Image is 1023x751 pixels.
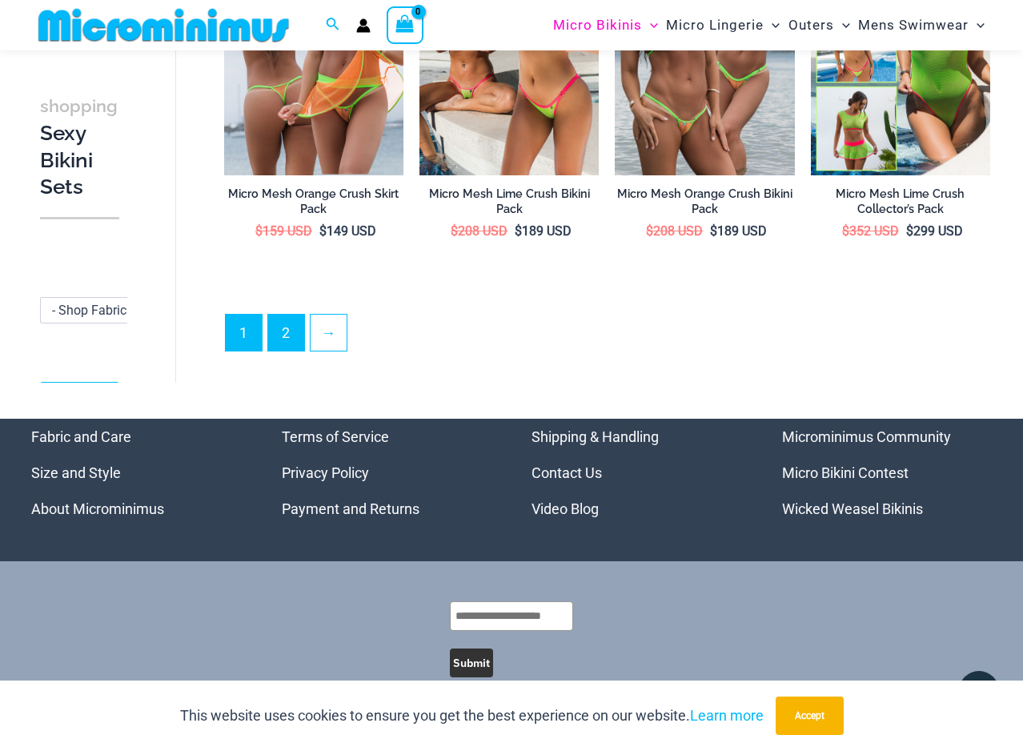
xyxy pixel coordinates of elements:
[31,419,242,527] aside: Footer Widget 1
[776,697,844,735] button: Accept
[782,464,909,481] a: Micro Bikini Contest
[842,223,849,239] span: $
[356,18,371,33] a: Account icon link
[52,303,157,318] span: - Shop Fabric Type
[532,419,742,527] nav: Menu
[255,223,263,239] span: $
[547,2,991,48] nav: Site Navigation
[532,419,742,527] aside: Footer Widget 3
[32,7,295,43] img: MM SHOP LOGO FLAT
[31,428,131,445] a: Fabric and Care
[764,5,780,46] span: Menu Toggle
[710,223,767,239] bdi: 189 USD
[451,223,458,239] span: $
[690,707,764,724] a: Learn more
[451,223,507,239] bdi: 208 USD
[854,5,989,46] a: Mens SwimwearMenu ToggleMenu Toggle
[387,6,423,43] a: View Shopping Cart, empty
[906,223,963,239] bdi: 299 USD
[646,223,703,239] bdi: 208 USD
[532,500,599,517] a: Video Blog
[282,419,492,527] nav: Menu
[282,419,492,527] aside: Footer Widget 2
[319,223,376,239] bdi: 149 USD
[224,187,403,216] h2: Micro Mesh Orange Crush Skirt Pack
[662,5,784,46] a: Micro LingerieMenu ToggleMenu Toggle
[549,5,662,46] a: Micro BikinisMenu ToggleMenu Toggle
[40,382,119,492] a: [DEMOGRAPHIC_DATA] Sizing Guide
[31,419,242,527] nav: Menu
[224,187,403,223] a: Micro Mesh Orange Crush Skirt Pack
[782,419,993,527] nav: Menu
[41,298,151,323] span: - Shop Fabric Type
[31,500,164,517] a: About Microminimus
[782,500,923,517] a: Wicked Weasel Bikinis
[811,187,990,216] h2: Micro Mesh Lime Crush Collector’s Pack
[615,187,794,216] h2: Micro Mesh Orange Crush Bikini Pack
[646,223,653,239] span: $
[319,223,327,239] span: $
[782,428,951,445] a: Microminimus Community
[268,315,304,351] a: Page 2
[282,428,389,445] a: Terms of Service
[615,187,794,223] a: Micro Mesh Orange Crush Bikini Pack
[180,704,764,728] p: This website uses cookies to ensure you get the best experience on our website.
[419,187,599,223] a: Micro Mesh Lime Crush Bikini Pack
[842,223,899,239] bdi: 352 USD
[450,649,493,677] button: Submit
[666,5,764,46] span: Micro Lingerie
[969,5,985,46] span: Menu Toggle
[255,223,312,239] bdi: 159 USD
[553,5,642,46] span: Micro Bikinis
[788,5,834,46] span: Outers
[784,5,854,46] a: OutersMenu ToggleMenu Toggle
[710,223,717,239] span: $
[40,92,119,201] h3: Sexy Bikini Sets
[906,223,913,239] span: $
[515,223,572,239] bdi: 189 USD
[515,223,522,239] span: $
[642,5,658,46] span: Menu Toggle
[532,464,602,481] a: Contact Us
[40,96,118,116] span: shopping
[811,187,990,223] a: Micro Mesh Lime Crush Collector’s Pack
[311,315,347,351] a: →
[282,500,419,517] a: Payment and Returns
[782,419,993,527] aside: Footer Widget 4
[326,15,340,35] a: Search icon link
[40,297,152,323] span: - Shop Fabric Type
[834,5,850,46] span: Menu Toggle
[419,187,599,216] h2: Micro Mesh Lime Crush Bikini Pack
[224,314,990,360] nav: Product Pagination
[532,428,659,445] a: Shipping & Handling
[282,464,369,481] a: Privacy Policy
[226,315,262,351] span: Page 1
[858,5,969,46] span: Mens Swimwear
[31,464,121,481] a: Size and Style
